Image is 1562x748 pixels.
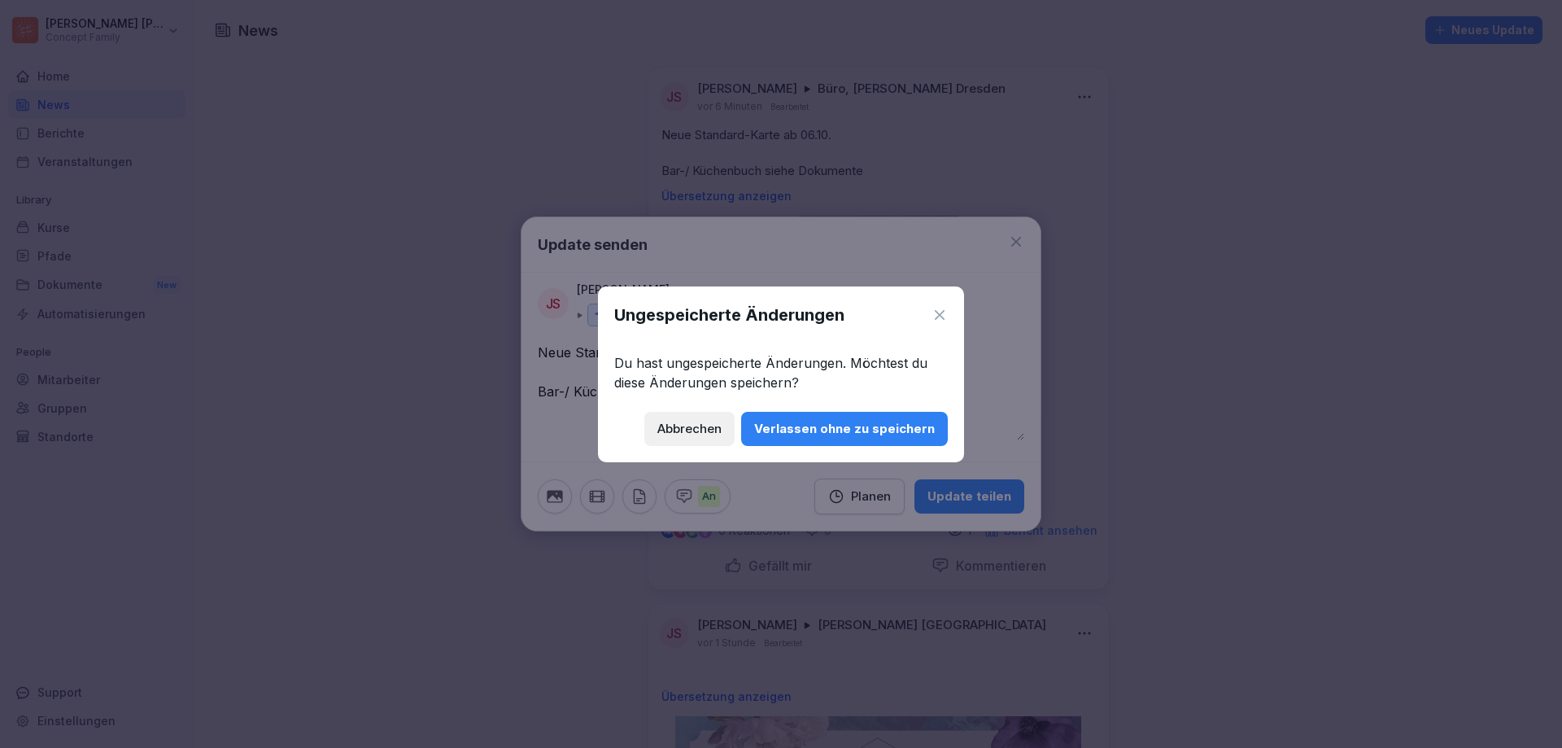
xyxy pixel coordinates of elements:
div: Abbrechen [657,420,722,438]
h1: Ungespeicherte Änderungen [614,303,844,327]
button: Abbrechen [644,412,735,446]
button: Verlassen ohne zu speichern [741,412,948,446]
p: Du hast ungespeicherte Änderungen. Möchtest du diese Änderungen speichern? [614,353,948,392]
div: Verlassen ohne zu speichern [754,420,935,438]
